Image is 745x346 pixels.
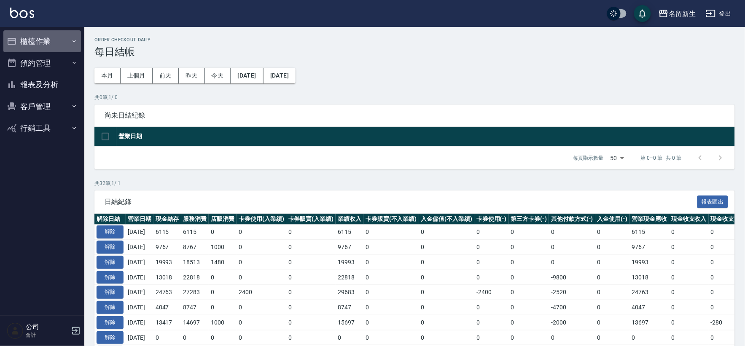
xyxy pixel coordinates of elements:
td: 0 [363,315,419,330]
th: 卡券販賣(入業績) [286,214,336,225]
td: 0 [474,330,509,345]
td: 0 [509,285,549,300]
td: 0 [509,315,549,330]
td: [DATE] [126,285,153,300]
td: 24763 [153,285,181,300]
button: 解除 [97,241,124,254]
td: 22818 [336,270,363,285]
button: save [634,5,651,22]
img: Person [7,322,24,339]
td: 8747 [181,300,209,315]
td: 0 [509,270,549,285]
td: 0 [595,285,630,300]
td: 0 [549,225,595,240]
td: 0 [419,300,475,315]
button: [DATE] [264,68,296,83]
td: 0 [286,240,336,255]
td: 15697 [336,315,363,330]
td: 29683 [336,285,363,300]
button: [DATE] [231,68,263,83]
td: 19993 [336,255,363,270]
td: 0 [595,225,630,240]
th: 其他付款方式(-) [549,214,595,225]
button: 客戶管理 [3,96,81,118]
td: 9767 [153,240,181,255]
button: 解除 [97,286,124,299]
td: 0 [669,315,709,330]
button: 報表匯出 [697,196,729,209]
td: 0 [509,330,549,345]
th: 營業日期 [116,127,735,147]
h5: 公司 [26,323,69,331]
td: 13697 [630,315,670,330]
td: 0 [509,240,549,255]
p: 共 0 筆, 1 / 0 [94,94,735,101]
h2: Order checkout daily [94,37,735,43]
td: 0 [419,240,475,255]
td: 13018 [630,270,670,285]
td: 0 [474,255,509,270]
td: 14697 [181,315,209,330]
th: 入金儲值(不入業績) [419,214,475,225]
td: 0 [669,255,709,270]
td: [DATE] [126,315,153,330]
td: 0 [669,270,709,285]
button: 報表及分析 [3,74,81,96]
th: 現金結存 [153,214,181,225]
td: 0 [286,270,336,285]
td: 0 [237,300,286,315]
button: 解除 [97,271,124,284]
p: 會計 [26,331,69,339]
td: 19993 [630,255,670,270]
td: 0 [209,285,237,300]
td: 0 [419,315,475,330]
td: 0 [237,225,286,240]
button: 名留新生 [655,5,699,22]
button: 前天 [153,68,179,83]
button: 解除 [97,256,124,269]
th: 卡券販賣(不入業績) [363,214,419,225]
td: 0 [669,300,709,315]
th: 服務消費 [181,214,209,225]
td: 0 [419,270,475,285]
td: 0 [630,330,670,345]
td: 18513 [181,255,209,270]
td: 0 [363,330,419,345]
button: 本月 [94,68,121,83]
td: 4047 [153,300,181,315]
td: 0 [237,255,286,270]
td: 0 [419,285,475,300]
td: [DATE] [126,300,153,315]
td: 0 [419,330,475,345]
td: 1000 [209,315,237,330]
td: [DATE] [126,240,153,255]
td: 6115 [336,225,363,240]
td: 0 [363,270,419,285]
td: -4700 [549,300,595,315]
td: 0 [181,330,209,345]
td: 0 [286,255,336,270]
td: 0 [549,240,595,255]
button: 上個月 [121,68,153,83]
span: 尚未日結紀錄 [105,111,725,120]
td: -2520 [549,285,595,300]
td: 0 [286,285,336,300]
td: 0 [209,225,237,240]
td: 0 [509,225,549,240]
th: 入金使用(-) [595,214,630,225]
td: 0 [336,330,363,345]
td: 0 [474,270,509,285]
th: 卡券使用(入業績) [237,214,286,225]
span: 日結紀錄 [105,198,697,206]
p: 每頁顯示數量 [573,154,604,162]
td: 0 [209,270,237,285]
td: -9800 [549,270,595,285]
th: 解除日結 [94,214,126,225]
td: 6115 [181,225,209,240]
td: 6115 [153,225,181,240]
th: 業績收入 [336,214,363,225]
td: [DATE] [126,330,153,345]
td: 2400 [237,285,286,300]
button: 行銷工具 [3,117,81,139]
button: 解除 [97,331,124,344]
